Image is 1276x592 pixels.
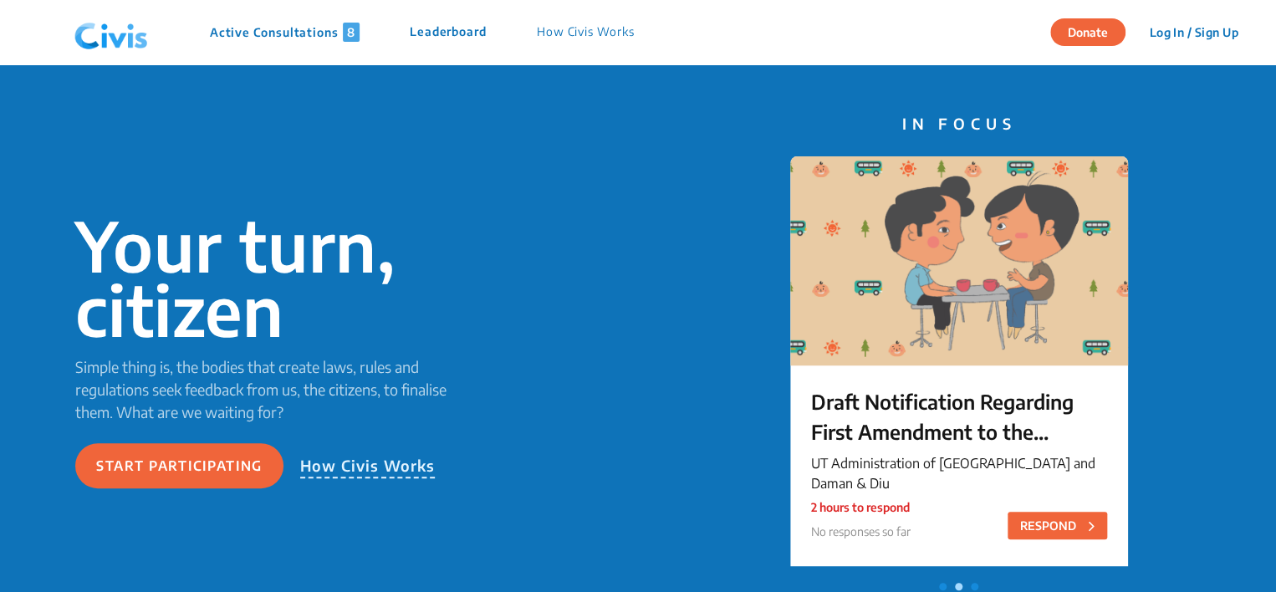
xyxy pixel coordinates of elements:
p: Leaderboard [410,23,487,42]
p: Draft Notification Regarding First Amendment to the General Development Rules-2023 of [GEOGRAPHIC... [811,386,1107,447]
p: How Civis Works [300,454,436,478]
button: Start participating [75,443,283,488]
p: 2 hours to respond [811,498,911,516]
p: How Civis Works [537,23,635,42]
button: Log In / Sign Up [1138,19,1249,45]
a: Draft Notification Regarding First Amendment to the General Development Rules-2023 of [GEOGRAPHIC... [790,156,1128,574]
button: Donate [1050,18,1125,46]
a: Donate [1050,23,1138,39]
p: Simple thing is, the bodies that create laws, rules and regulations seek feedback from us, the ci... [75,355,469,423]
button: RESPOND [1008,512,1107,539]
span: 8 [343,23,360,42]
p: Active Consultations [210,23,360,42]
p: IN FOCUS [790,112,1128,135]
p: UT Administration of [GEOGRAPHIC_DATA] and Daman & Diu [811,453,1107,493]
span: No responses so far [811,524,911,538]
p: Your turn, citizen [75,213,469,342]
img: navlogo.png [68,8,155,58]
